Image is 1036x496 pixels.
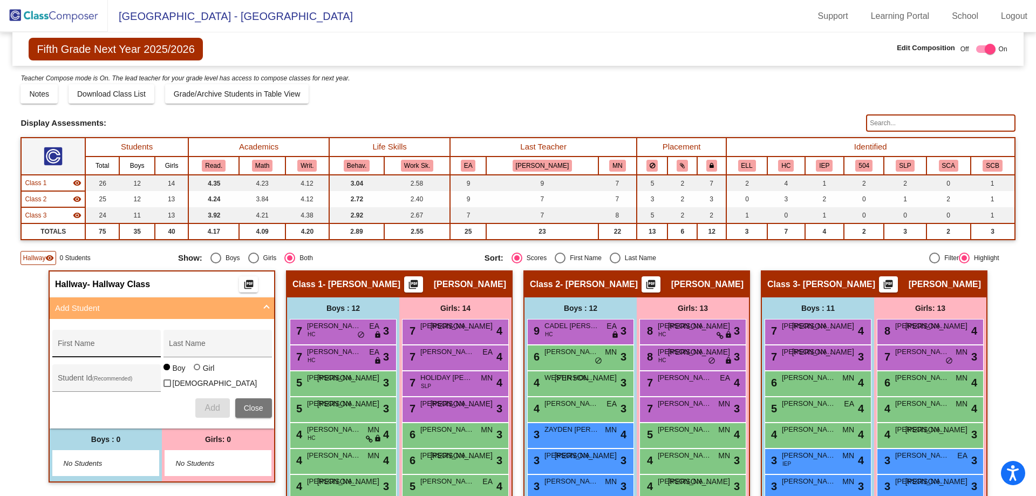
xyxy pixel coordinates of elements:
[119,175,155,191] td: 12
[621,253,656,263] div: Last Name
[598,223,637,240] td: 22
[21,118,106,128] span: Display Assessments:
[637,207,667,223] td: 5
[244,404,263,412] span: Close
[842,372,854,384] span: MN
[242,279,255,294] mat-icon: picture_as_pdf
[805,207,844,223] td: 1
[85,175,119,191] td: 26
[697,207,726,223] td: 2
[195,398,230,418] button: Add
[971,349,977,365] span: 3
[486,207,598,223] td: 7
[155,207,188,223] td: 13
[58,378,155,386] input: Student Id
[155,191,188,207] td: 13
[323,279,400,290] span: - [PERSON_NAME]
[85,223,119,240] td: 75
[294,351,302,363] span: 7
[420,372,474,383] span: HOLIDAY [PERSON_NAME]
[384,207,450,223] td: 2.67
[667,207,697,223] td: 2
[879,276,898,293] button: Print Students Details
[940,253,959,263] div: Filter
[884,223,926,240] td: 3
[329,223,384,240] td: 2.89
[165,84,309,104] button: Grade/Archive Students in Table View
[895,398,949,409] span: [PERSON_NAME] [PERSON_NAME]
[905,321,967,332] span: [PERSON_NAME]
[252,160,272,172] button: Math
[155,175,188,191] td: 14
[178,253,202,263] span: Show:
[844,223,884,240] td: 2
[524,297,637,319] div: Boys : 12
[637,157,667,175] th: Keep away students
[858,375,864,391] span: 4
[294,377,302,389] span: 5
[809,8,857,25] a: Support
[992,8,1036,25] a: Logout
[960,44,969,54] span: Off
[69,84,154,104] button: Download Class List
[971,191,1015,207] td: 1
[77,90,146,98] span: Download Class List
[697,157,726,175] th: Keep with teacher
[606,398,617,410] span: EA
[738,160,756,172] button: ELL
[621,323,626,339] span: 3
[486,223,598,240] td: 23
[926,191,971,207] td: 2
[384,175,450,191] td: 2.58
[317,398,379,410] span: [PERSON_NAME]
[611,331,619,339] span: lock
[23,253,45,263] span: Hallway
[667,157,697,175] th: Keep with students
[598,191,637,207] td: 7
[399,297,512,319] div: Girls: 14
[202,160,226,172] button: Read.
[329,207,384,223] td: 2.92
[421,382,431,390] span: SLP
[73,195,81,203] mat-icon: visibility
[697,191,726,207] td: 3
[357,331,365,339] span: do_not_disturb_alt
[307,398,361,409] span: [PERSON_NAME]
[155,157,188,175] th: Girls
[668,321,730,332] span: [PERSON_NAME]
[598,157,637,175] th: Mary Nordwall
[450,223,486,240] td: 25
[642,276,660,293] button: Print Students Details
[734,349,740,365] span: 3
[50,297,274,319] mat-expansion-panel-header: Add Student
[560,279,638,290] span: - [PERSON_NAME]
[73,179,81,187] mat-icon: visibility
[882,325,890,337] span: 8
[926,223,971,240] td: 2
[805,175,844,191] td: 1
[87,279,151,290] span: - Hallway Class
[285,191,329,207] td: 4.12
[119,207,155,223] td: 11
[50,319,274,429] div: Add Student
[239,276,258,293] button: Print Students Details
[239,175,285,191] td: 4.23
[297,160,317,172] button: Writ.
[530,279,560,290] span: Class 2
[384,223,450,240] td: 2.55
[531,351,540,363] span: 6
[605,346,617,358] span: MN
[29,38,202,60] span: Fifth Grade Next Year 2025/2026
[637,191,667,207] td: 3
[926,175,971,191] td: 0
[798,279,875,290] span: - [PERSON_NAME]
[667,191,697,207] td: 2
[450,207,486,223] td: 7
[407,325,415,337] span: 7
[725,331,732,339] span: lock
[896,160,914,172] button: SLP
[895,346,949,357] span: [PERSON_NAME]
[882,351,890,363] span: 7
[792,346,854,358] span: [PERSON_NAME]
[767,175,805,191] td: 4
